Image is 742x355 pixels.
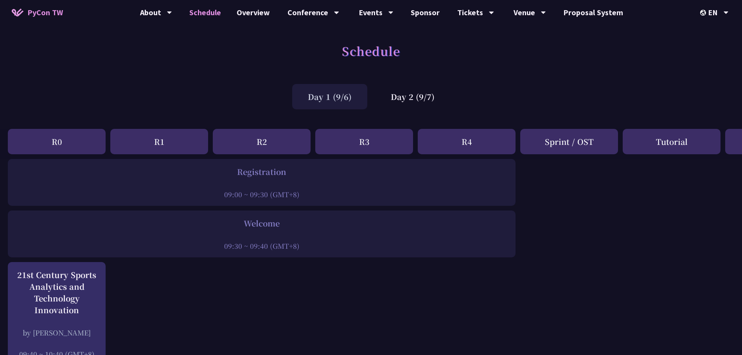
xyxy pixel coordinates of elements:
[623,129,720,154] div: Tutorial
[12,9,23,16] img: Home icon of PyCon TW 2025
[4,3,71,22] a: PyCon TW
[375,84,450,109] div: Day 2 (9/7)
[520,129,618,154] div: Sprint / OST
[27,7,63,18] span: PyCon TW
[12,241,512,251] div: 09:30 ~ 09:40 (GMT+8)
[315,129,413,154] div: R3
[292,84,367,109] div: Day 1 (9/6)
[8,129,106,154] div: R0
[110,129,208,154] div: R1
[12,269,102,316] div: 21st Century Sports Analytics and Technology Innovation
[213,129,311,154] div: R2
[700,10,708,16] img: Locale Icon
[342,39,400,62] h1: Schedule
[418,129,516,154] div: R4
[12,328,102,337] div: by [PERSON_NAME]
[12,218,512,229] div: Welcome
[12,166,512,178] div: Registration
[12,189,512,199] div: 09:00 ~ 09:30 (GMT+8)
